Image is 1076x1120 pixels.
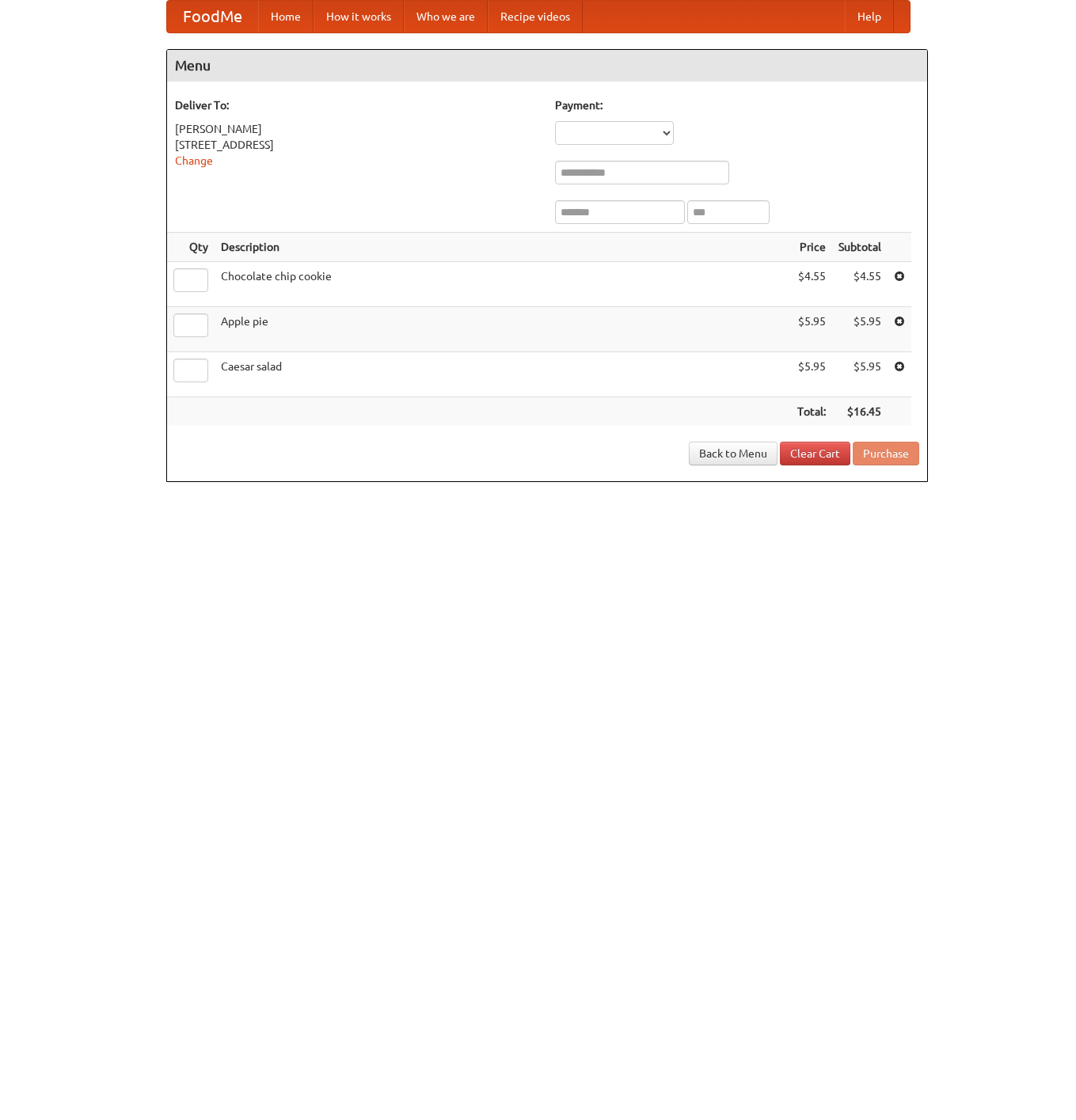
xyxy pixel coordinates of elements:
[791,307,832,352] td: $5.95
[175,137,539,153] div: [STREET_ADDRESS]
[791,262,832,307] td: $4.55
[832,233,888,262] th: Subtotal
[791,352,832,397] td: $5.95
[832,262,888,307] td: $4.55
[780,442,850,465] a: Clear Cart
[215,307,791,352] td: Apple pie
[175,121,539,137] div: [PERSON_NAME]
[689,442,778,465] a: Back to Menu
[215,262,791,307] td: Chocolate chip cookie
[167,1,258,32] a: FoodMe
[845,1,894,32] a: Help
[314,1,404,32] a: How it works
[258,1,314,32] a: Home
[832,397,888,427] th: $16.45
[215,352,791,397] td: Caesar salad
[175,97,539,113] h5: Deliver To:
[215,233,791,262] th: Description
[791,233,832,262] th: Price
[404,1,488,32] a: Who we are
[791,397,832,427] th: Total:
[832,352,888,397] td: $5.95
[488,1,583,32] a: Recipe videos
[167,233,215,262] th: Qty
[832,307,888,352] td: $5.95
[555,97,919,113] h5: Payment:
[167,50,927,82] h4: Menu
[853,442,919,465] button: Purchase
[175,154,213,167] a: Change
